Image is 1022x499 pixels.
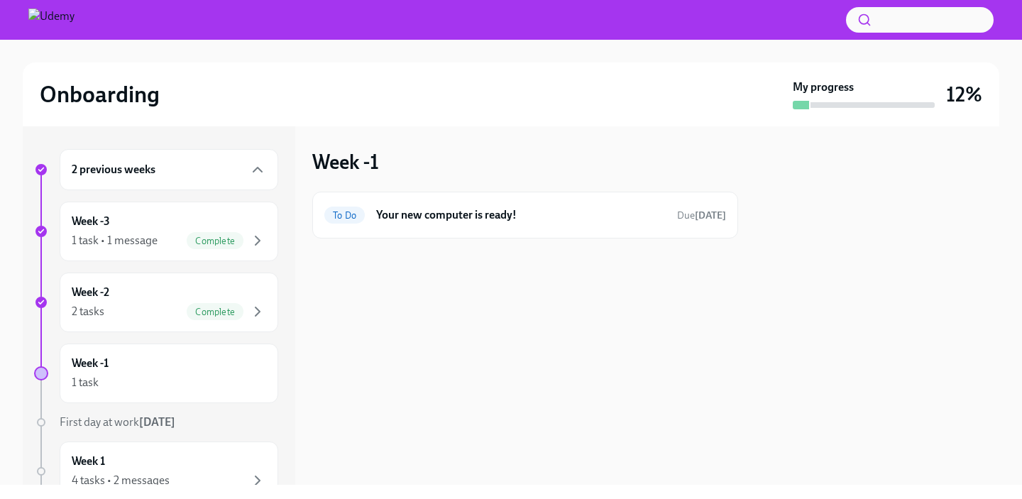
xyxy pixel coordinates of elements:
a: First day at work[DATE] [34,415,278,430]
strong: [DATE] [695,209,726,221]
h6: Week -2 [72,285,109,300]
span: Complete [187,307,243,317]
strong: [DATE] [139,415,175,429]
div: 4 tasks • 2 messages [72,473,170,488]
a: Week -31 task • 1 messageComplete [34,202,278,261]
div: 1 task [72,375,99,390]
span: First day at work [60,415,175,429]
div: 2 tasks [72,304,104,319]
span: August 16th, 2025 12:00 [677,209,726,222]
h3: 12% [946,82,982,107]
div: 1 task • 1 message [72,233,158,248]
strong: My progress [793,79,854,95]
img: Udemy [28,9,75,31]
a: Week -11 task [34,344,278,403]
span: Complete [187,236,243,246]
h3: Week -1 [312,149,379,175]
span: To Do [324,210,365,221]
h6: Week -3 [72,214,110,229]
div: 2 previous weeks [60,149,278,190]
h6: Week -1 [72,356,109,371]
h6: Your new computer is ready! [376,207,666,223]
a: Week -22 tasksComplete [34,273,278,332]
h6: Week 1 [72,454,105,469]
h6: 2 previous weeks [72,162,155,177]
h2: Onboarding [40,80,160,109]
a: To DoYour new computer is ready!Due[DATE] [324,204,726,226]
span: Due [677,209,726,221]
